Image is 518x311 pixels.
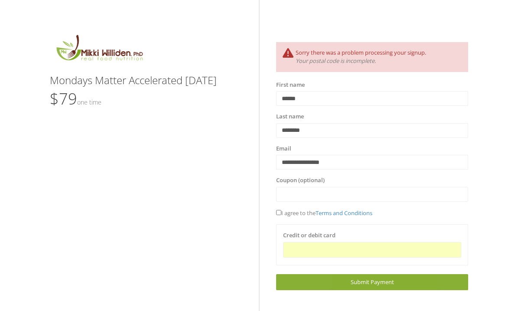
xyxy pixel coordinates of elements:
span: Sorry there was a problem processing your signup. [296,49,426,56]
label: Email [276,144,291,153]
label: Coupon (optional) [276,176,325,185]
img: MikkiLogoMain.png [50,33,149,66]
a: Terms and Conditions [316,209,372,217]
a: Submit Payment [276,274,468,290]
span: I agree to the [276,209,372,217]
small: One time [77,98,101,106]
iframe: Secure card payment input frame [289,246,456,253]
label: Credit or debit card [283,231,336,240]
i: Your postal code is incomplete. [296,57,376,65]
span: Submit Payment [351,278,394,286]
span: $79 [50,88,101,109]
label: Last name [276,112,304,121]
label: First name [276,81,305,89]
h3: Mondays Matter Accelerated [DATE] [50,75,242,86]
